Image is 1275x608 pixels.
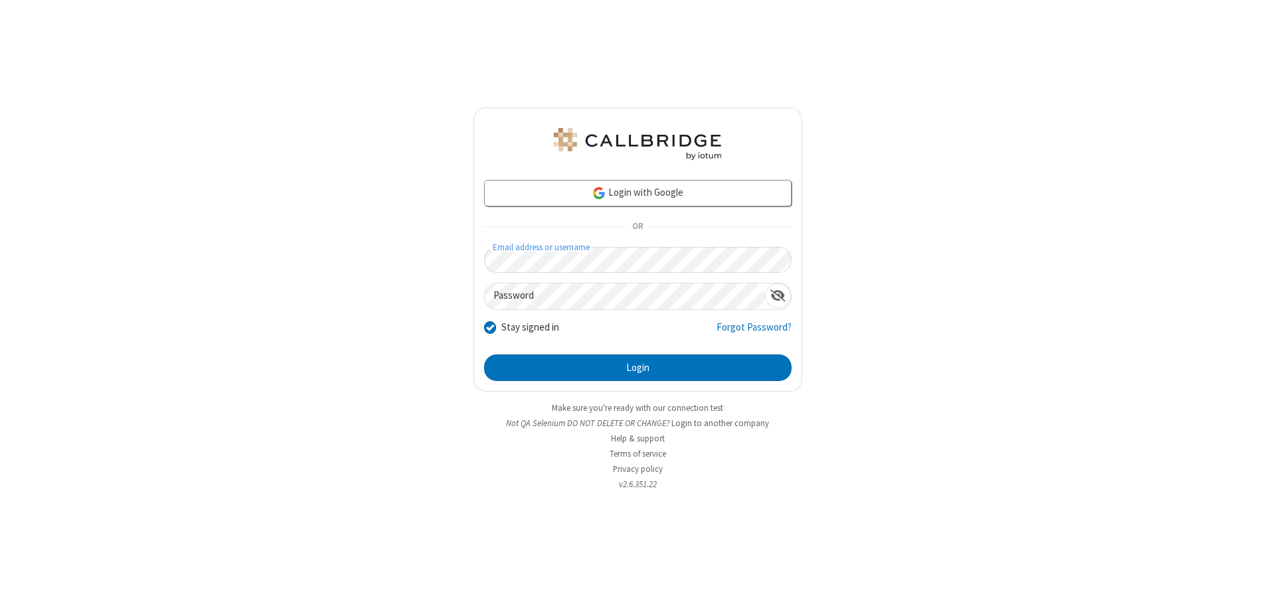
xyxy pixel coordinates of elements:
img: QA Selenium DO NOT DELETE OR CHANGE [551,128,724,160]
label: Stay signed in [501,320,559,335]
input: Password [485,283,765,309]
li: v2.6.351.22 [473,478,802,491]
li: Not QA Selenium DO NOT DELETE OR CHANGE? [473,417,802,429]
a: Make sure you're ready with our connection test [552,402,723,414]
input: Email address or username [484,247,792,273]
a: Forgot Password? [717,320,792,345]
img: google-icon.png [592,186,606,200]
a: Help & support [611,433,665,444]
a: Login with Google [484,180,792,206]
span: OR [627,218,648,236]
button: Login to another company [671,417,769,429]
div: Show password [765,283,791,308]
button: Login [484,354,792,381]
a: Terms of service [610,448,666,459]
a: Privacy policy [613,463,663,475]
